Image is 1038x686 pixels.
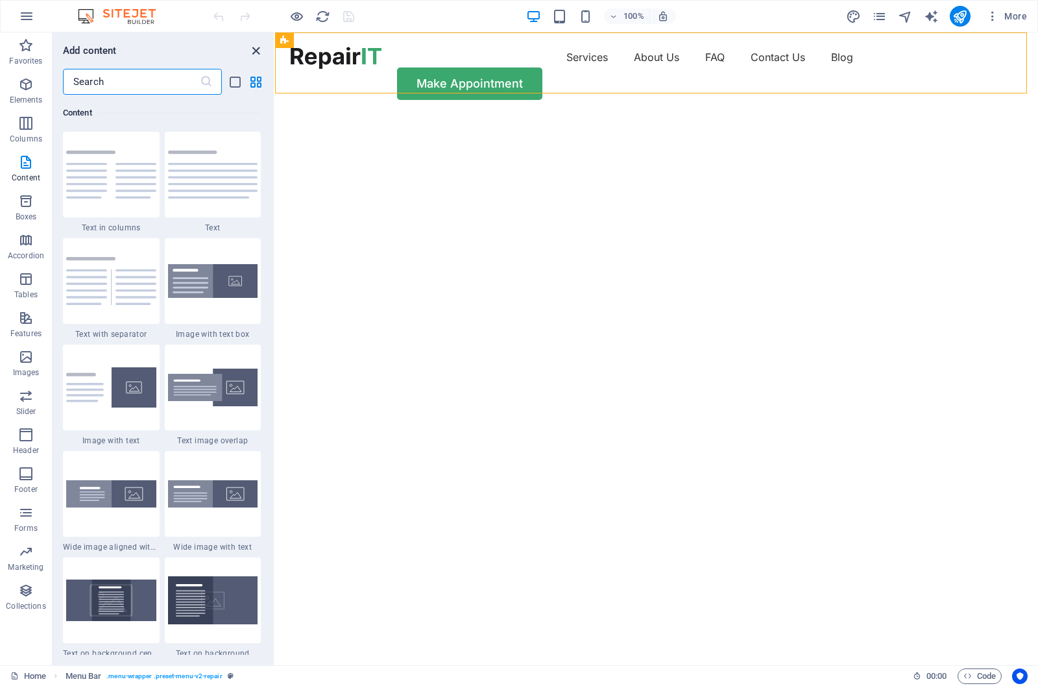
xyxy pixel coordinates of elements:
[66,151,156,199] img: text-in-columns.svg
[10,134,42,144] p: Columns
[846,8,862,24] button: design
[106,668,222,684] span: . menu-wrapper .preset-menu-v2-repair
[248,74,263,90] button: grid-view
[63,557,160,659] div: Text on background centered
[8,562,43,572] p: Marketing
[165,238,261,339] div: Image with text box
[63,223,160,233] span: Text in columns
[75,8,172,24] img: Editor Logo
[289,8,304,24] button: Click here to leave preview mode and continue editing
[227,74,243,90] button: list-view
[6,601,45,611] p: Collections
[10,328,42,339] p: Features
[66,480,156,508] img: wide-image-with-text-aligned.svg
[16,406,36,417] p: Slider
[168,264,258,299] img: image-with-text-box.svg
[63,648,160,659] span: Text on background centered
[315,9,330,24] i: Reload page
[8,251,44,261] p: Accordion
[165,557,261,659] div: Text on background
[950,6,971,27] button: publish
[657,10,669,22] i: On resize automatically adjust zoom level to fit chosen device.
[63,238,160,339] div: Text with separator
[63,43,117,58] h6: Add content
[168,480,258,508] img: wide-image-with-text.svg
[986,10,1027,23] span: More
[248,43,263,58] button: close panel
[165,329,261,339] span: Image with text box
[12,173,40,183] p: Content
[16,212,37,222] p: Boxes
[958,668,1002,684] button: Code
[63,132,160,233] div: Text in columns
[10,95,43,105] p: Elements
[872,8,887,24] button: pages
[228,672,234,680] i: This element is a customizable preset
[165,451,261,552] div: Wide image with text
[168,576,258,624] img: text-on-bacground.svg
[14,484,38,495] p: Footer
[9,56,42,66] p: Favorites
[10,668,46,684] a: Click to cancel selection. Double-click to open Pages
[63,542,160,552] span: Wide image aligned with text
[165,435,261,446] span: Text image overlap
[1012,668,1028,684] button: Usercentrics
[898,9,913,24] i: Navigator
[913,668,947,684] h6: Session time
[63,69,200,95] input: Search
[66,668,102,684] span: Click to select. Double-click to edit
[165,345,261,446] div: Text image overlap
[315,8,330,24] button: reload
[898,8,913,24] button: navigator
[623,8,644,24] h6: 100%
[604,8,650,24] button: 100%
[66,580,156,620] img: text-on-background-centered.svg
[66,257,156,305] img: text-with-separator.svg
[13,367,40,378] p: Images
[981,6,1032,27] button: More
[63,329,160,339] span: Text with separator
[14,523,38,533] p: Forms
[13,445,39,456] p: Header
[926,668,947,684] span: 00 00
[963,668,996,684] span: Code
[168,369,258,407] img: text-image-overlap.svg
[952,9,967,24] i: Publish
[846,9,861,24] i: Design (Ctrl+Alt+Y)
[165,132,261,233] div: Text
[935,671,937,681] span: :
[66,367,156,408] img: text-with-image-v4.svg
[168,151,258,199] img: text.svg
[63,451,160,552] div: Wide image aligned with text
[63,435,160,446] span: Image with text
[165,542,261,552] span: Wide image with text
[872,9,887,24] i: Pages (Ctrl+Alt+S)
[924,8,939,24] button: text_generator
[165,223,261,233] span: Text
[66,668,234,684] nav: breadcrumb
[14,289,38,300] p: Tables
[924,9,939,24] i: AI Writer
[63,345,160,446] div: Image with text
[165,648,261,659] span: Text on background
[63,105,261,121] h6: Content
